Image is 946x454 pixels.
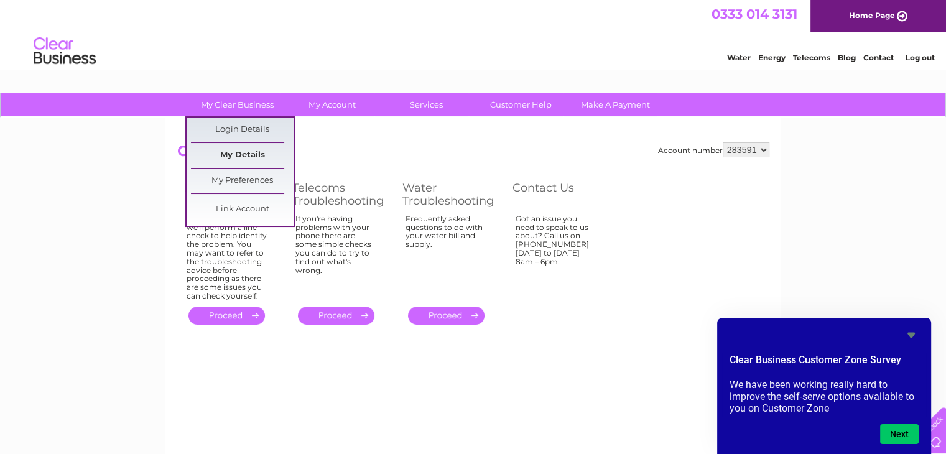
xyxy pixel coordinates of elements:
[730,379,919,414] p: We have been working really hard to improve the self-serve options available to you on Customer Zone
[191,118,294,142] a: Login Details
[712,6,797,22] a: 0333 014 3131
[406,215,488,295] div: Frequently asked questions to do with your water bill and supply.
[730,328,919,444] div: Clear Business Customer Zone Survey
[506,178,615,211] th: Contact Us
[658,142,769,157] div: Account number
[191,197,294,222] a: Link Account
[191,143,294,168] a: My Details
[564,93,667,116] a: Make A Payment
[408,307,485,325] a: .
[727,53,751,62] a: Water
[838,53,856,62] a: Blog
[180,7,767,60] div: Clear Business is a trading name of Verastar Limited (registered in [GEOGRAPHIC_DATA] No. 3667643...
[880,424,919,444] button: Next question
[375,93,478,116] a: Services
[286,178,396,211] th: Telecoms Troubleshooting
[177,178,286,211] th: Log Fault
[188,307,265,325] a: .
[516,215,596,295] div: Got an issue you need to speak to us about? Call us on [PHONE_NUMBER] [DATE] to [DATE] 8am – 6pm.
[396,178,506,211] th: Water Troubleshooting
[33,32,96,70] img: logo.png
[904,328,919,343] button: Hide survey
[470,93,572,116] a: Customer Help
[298,307,374,325] a: .
[187,215,267,300] div: In order to log a fault we'll perform a line check to help identify the problem. You may want to ...
[905,53,934,62] a: Log out
[793,53,830,62] a: Telecoms
[863,53,894,62] a: Contact
[295,215,378,295] div: If you're having problems with your phone there are some simple checks you can do to try to find ...
[191,169,294,193] a: My Preferences
[758,53,786,62] a: Energy
[186,93,289,116] a: My Clear Business
[730,353,919,374] h2: Clear Business Customer Zone Survey
[177,142,769,166] h2: Customer Help
[281,93,383,116] a: My Account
